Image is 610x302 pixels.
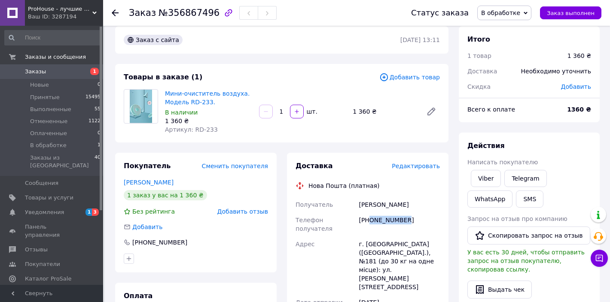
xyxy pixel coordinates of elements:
[567,106,591,113] b: 1360 ₴
[392,163,440,169] span: Редактировать
[95,106,101,113] span: 55
[467,215,567,222] span: Запрос на отзыв про компанию
[98,130,101,137] span: 0
[85,208,92,216] span: 1
[561,83,591,90] span: Добавить
[349,106,419,118] div: 1 360 ₴
[28,5,92,13] span: ProHouse - лучшие решения для вашего дома
[98,81,101,89] span: 0
[467,35,490,43] span: Итого
[25,53,86,61] span: Заказы и сообщения
[540,6,601,19] button: Заказ выполнен
[129,8,156,18] span: Заказ
[567,51,591,60] div: 1 360 ₴
[124,190,207,200] div: 1 заказ у вас на 1 360 ₴
[467,142,505,150] span: Действия
[379,72,440,82] span: Добавить товар
[400,36,440,43] time: [DATE] 13:11
[92,208,99,216] span: 3
[30,142,67,149] span: В обработке
[467,159,538,166] span: Написать покупателю
[30,94,60,101] span: Принятые
[88,118,101,125] span: 1122
[98,142,101,149] span: 1
[124,73,202,81] span: Товары в заказе (1)
[25,246,48,254] span: Отзывы
[165,109,198,116] span: В наличии
[471,170,501,187] a: Viber
[296,201,333,208] span: Получатель
[30,81,49,89] span: Новые
[25,68,46,75] span: Заказы
[124,35,183,45] div: Заказ с сайта
[132,208,175,215] span: Без рейтинга
[516,62,596,81] div: Необходимо уточнить
[131,238,188,247] div: [PHONE_NUMBER]
[217,208,268,215] span: Добавить отзыв
[95,154,101,169] span: 40
[28,13,103,21] div: Ваш ID: 3287194
[467,281,532,299] button: Выдать чек
[591,250,608,267] button: Чат с покупателем
[4,30,101,45] input: Поиск
[165,117,252,125] div: 1 360 ₴
[165,90,250,106] a: Мини-очиститель воздуха. Модель RD-233.
[516,190,543,208] button: SMS
[25,208,64,216] span: Уведомления
[130,90,152,123] img: Мини-очиститель воздуха. Модель RD-233.
[296,162,333,170] span: Доставка
[467,226,590,245] button: Скопировать запрос на отзыв
[124,179,174,186] a: [PERSON_NAME]
[30,130,67,137] span: Оплаченные
[467,249,585,273] span: У вас есть 30 дней, чтобы отправить запрос на отзыв покупателю, скопировав ссылку.
[467,68,497,75] span: Доставка
[547,10,595,16] span: Заказ выполнен
[165,126,218,133] span: Артикул: RD-233
[25,194,73,202] span: Товары и услуги
[467,83,491,90] span: Скидка
[467,190,512,208] a: WhatsApp
[357,236,442,295] div: г. [GEOGRAPHIC_DATA] ([GEOGRAPHIC_DATA].), №181 (до 30 кг на одне місце): ул. [PERSON_NAME][STREE...
[481,9,520,16] span: В обработке
[467,52,491,59] span: 1 товар
[202,163,268,169] span: Сменить покупателя
[296,241,314,248] span: Адрес
[124,162,171,170] span: Покупатель
[30,106,71,113] span: Выполненные
[124,292,152,300] span: Оплата
[25,260,60,268] span: Покупатели
[30,154,95,169] span: Заказы из [GEOGRAPHIC_DATA]
[159,8,220,18] span: №356867496
[411,9,469,17] div: Статус заказа
[423,103,440,120] a: Редактировать
[132,223,162,230] span: Добавить
[112,9,119,17] div: Вернуться назад
[25,223,79,239] span: Панель управления
[305,107,318,116] div: шт.
[357,212,442,236] div: [PHONE_NUMBER]
[90,68,99,75] span: 1
[25,275,71,283] span: Каталог ProSale
[25,179,58,187] span: Сообщения
[296,217,332,232] span: Телефон получателя
[357,197,442,212] div: [PERSON_NAME]
[30,118,67,125] span: Отмененные
[504,170,546,187] a: Telegram
[85,94,101,101] span: 15495
[306,181,381,190] div: Нова Пошта (платная)
[467,106,515,113] span: Всего к оплате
